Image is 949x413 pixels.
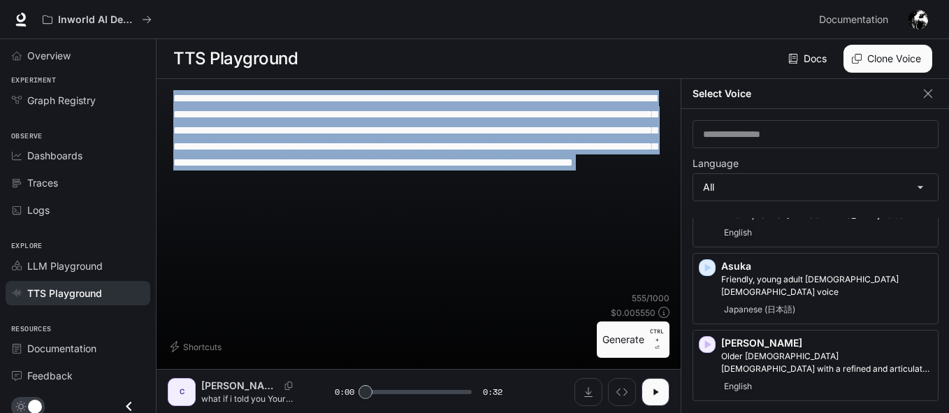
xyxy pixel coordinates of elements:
p: [PERSON_NAME] [201,379,279,393]
p: Friendly, young adult Japanese female voice [721,273,932,298]
p: Asuka [721,259,932,273]
a: Feedback [6,363,150,388]
a: Dashboards [6,143,150,168]
span: TTS Playground [27,286,102,300]
span: 0:00 [335,385,354,399]
button: User avatar [904,6,932,34]
button: Clone Voice [843,45,932,73]
a: LLM Playground [6,254,150,278]
p: ⏎ [650,327,664,352]
span: Documentation [819,11,888,29]
p: Language [693,159,739,168]
button: GenerateCTRL +⏎ [597,321,669,358]
a: Graph Registry [6,88,150,113]
a: Overview [6,43,150,68]
span: Logs [27,203,50,217]
span: Traces [27,175,58,190]
p: [PERSON_NAME] [721,336,932,350]
a: Traces [6,171,150,195]
a: Documentation [6,336,150,361]
button: Shortcuts [168,335,227,358]
span: Overview [27,48,71,63]
button: Copy Voice ID [279,382,298,390]
div: All [693,174,938,201]
span: 0:32 [483,385,502,399]
p: Inworld AI Demos [58,14,136,26]
a: Documentation [813,6,899,34]
div: C [171,381,193,403]
button: Download audio [574,378,602,406]
span: Japanese (日本語) [721,301,798,318]
span: English [721,378,755,395]
span: LLM Playground [27,259,103,273]
h1: TTS Playground [173,45,298,73]
p: CTRL + [650,327,664,344]
button: Inspect [608,378,636,406]
p: what if i told you Your ability to create isn't muted... it's being suppressed. By a part of your... [201,393,301,405]
a: Docs [785,45,832,73]
span: Graph Registry [27,93,96,108]
img: User avatar [908,10,928,29]
span: English [721,224,755,241]
button: All workspaces [36,6,158,34]
p: Older British male with a refined and articulate voice [721,350,932,375]
a: TTS Playground [6,281,150,305]
span: Documentation [27,341,96,356]
span: Feedback [27,368,73,383]
span: Dashboards [27,148,82,163]
a: Logs [6,198,150,222]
